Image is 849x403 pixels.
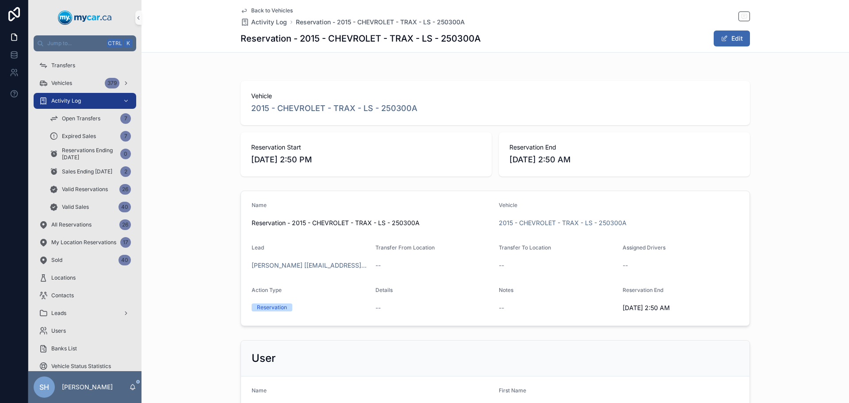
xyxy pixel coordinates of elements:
[34,305,136,321] a: Leads
[499,303,504,312] span: --
[375,303,381,312] span: --
[51,80,72,87] span: Vehicles
[251,154,481,166] span: [DATE] 2:50 PM
[375,261,381,270] span: --
[120,149,131,159] div: 0
[623,287,663,293] span: Reservation End
[623,244,665,251] span: Assigned Drivers
[120,237,131,248] div: 17
[44,111,136,127] a: Open Transfers7
[119,255,131,265] div: 40
[120,131,131,142] div: 7
[34,341,136,357] a: Banks List
[51,239,116,246] span: My Location Reservations
[252,202,267,208] span: Name
[62,133,96,140] span: Expired Sales
[296,18,465,27] a: Reservation - 2015 - CHEVROLET - TRAX - LS - 250300A
[58,11,112,25] img: App logo
[39,382,49,392] span: SH
[107,39,123,48] span: Ctrl
[34,270,136,286] a: Locations
[62,383,113,391] p: [PERSON_NAME]
[499,261,504,270] span: --
[34,252,136,268] a: Sold40
[120,166,131,177] div: 2
[51,274,76,281] span: Locations
[375,244,435,251] span: Transfer From Location
[252,387,267,394] span: Name
[34,323,136,339] a: Users
[714,31,750,46] button: Edit
[251,18,287,27] span: Activity Log
[34,75,136,91] a: Vehicles379
[51,97,81,104] span: Activity Log
[62,186,108,193] span: Valid Reservations
[119,184,131,195] div: 26
[499,387,526,394] span: First Name
[51,310,66,317] span: Leads
[34,234,136,250] a: My Location Reservations17
[120,113,131,124] div: 7
[51,62,75,69] span: Transfers
[44,199,136,215] a: Valid Sales40
[44,164,136,180] a: Sales Ending [DATE]2
[34,58,136,73] a: Transfers
[44,146,136,162] a: Reservations Ending [DATE]0
[62,168,112,175] span: Sales Ending [DATE]
[62,147,117,161] span: Reservations Ending [DATE]
[34,358,136,374] a: Vehicle Status Statistics
[28,51,141,371] div: scrollable content
[241,18,287,27] a: Activity Log
[241,7,293,14] a: Back to Vehicles
[252,351,275,365] h2: User
[34,35,136,51] button: Jump to...CtrlK
[509,154,739,166] span: [DATE] 2:50 AM
[499,287,513,293] span: Notes
[241,32,481,45] h1: Reservation - 2015 - CHEVROLET - TRAX - LS - 250300A
[499,244,551,251] span: Transfer To Location
[51,221,92,228] span: All Reservations
[62,203,89,211] span: Valid Sales
[252,244,264,251] span: Lead
[623,303,739,312] span: [DATE] 2:50 AM
[251,143,481,152] span: Reservation Start
[252,287,282,293] span: Action Type
[51,363,111,370] span: Vehicle Status Statistics
[51,292,74,299] span: Contacts
[51,345,77,352] span: Banks List
[51,257,62,264] span: Sold
[34,93,136,109] a: Activity Log
[34,288,136,303] a: Contacts
[257,303,287,311] div: Reservation
[251,102,417,115] a: 2015 - CHEVROLET - TRAX - LS - 250300A
[252,219,492,227] span: Reservation - 2015 - CHEVROLET - TRAX - LS - 250300A
[51,327,66,334] span: Users
[62,115,100,122] span: Open Transfers
[44,128,136,144] a: Expired Sales7
[119,219,131,230] div: 26
[251,92,739,100] span: Vehicle
[499,202,517,208] span: Vehicle
[252,261,368,270] a: [PERSON_NAME] [[EMAIL_ADDRESS][DOMAIN_NAME]]
[44,181,136,197] a: Valid Reservations26
[499,219,627,227] a: 2015 - CHEVROLET - TRAX - LS - 250300A
[623,261,628,270] span: --
[34,217,136,233] a: All Reservations26
[375,287,393,293] span: Details
[125,40,132,47] span: K
[119,202,131,212] div: 40
[509,143,739,152] span: Reservation End
[47,40,103,47] span: Jump to...
[251,7,293,14] span: Back to Vehicles
[105,78,119,88] div: 379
